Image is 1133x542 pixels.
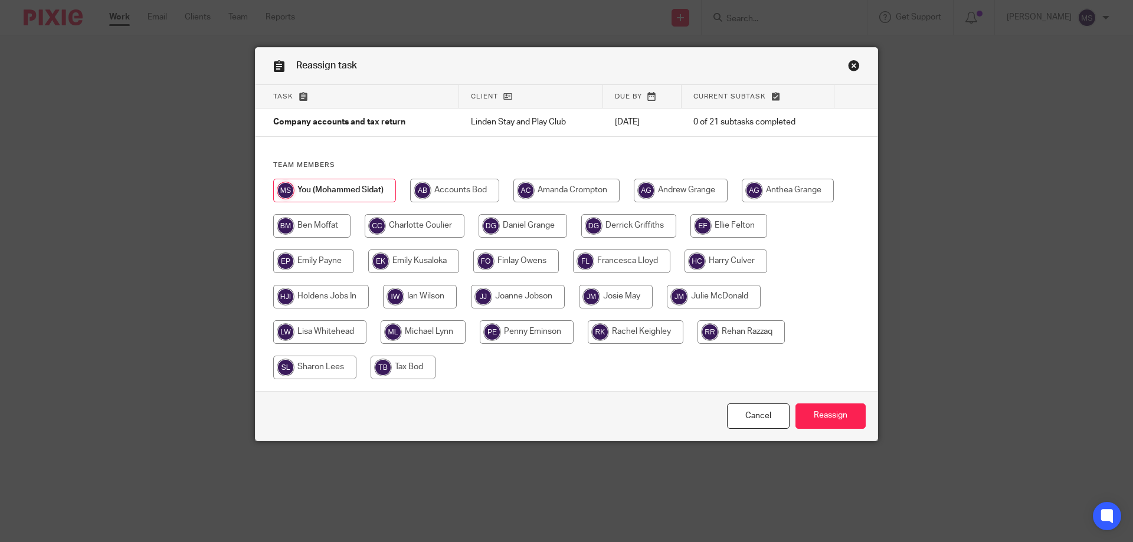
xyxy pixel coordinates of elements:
a: Close this dialog window [848,60,860,75]
span: Reassign task [296,61,357,70]
a: Close this dialog window [727,403,790,429]
td: 0 of 21 subtasks completed [682,109,834,137]
h4: Team members [273,160,860,170]
span: Client [471,93,498,100]
span: Current subtask [693,93,766,100]
span: Due by [615,93,642,100]
span: Task [273,93,293,100]
p: Linden Stay and Play Club [471,116,591,128]
input: Reassign [795,403,866,429]
p: [DATE] [615,116,670,128]
span: Company accounts and tax return [273,119,405,127]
